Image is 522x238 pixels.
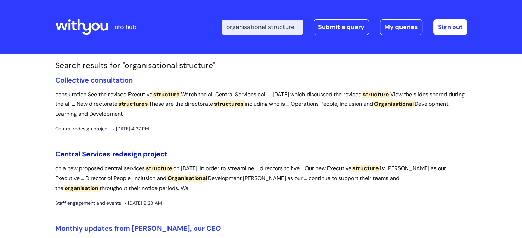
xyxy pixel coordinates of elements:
p: info hub [113,22,136,33]
div: | - [222,19,467,35]
span: structure [152,91,181,98]
input: Search [222,20,303,35]
p: consultation See the revised Executive Watch the all Central Services call ... [DATE] which discu... [55,90,467,119]
span: Staff engagement and events [55,199,121,208]
span: structure [145,165,173,172]
a: Central Services redesign project [55,150,167,159]
a: My queries [380,19,422,35]
span: Central redesign project [55,125,109,133]
span: Organisational [166,175,208,182]
span: structure [351,165,380,172]
span: [DATE] 4:37 PM [113,125,149,133]
span: structure [362,91,390,98]
span: structures [213,100,245,108]
span: [DATE] 9:28 AM [125,199,162,208]
a: Collective consultation [55,76,133,85]
a: Submit a query [314,19,369,35]
span: Organisational [373,100,415,108]
h1: Search results for "organisational structure" [55,61,467,71]
span: structures [117,100,149,108]
a: Monthly updates from [PERSON_NAME], our CEO [55,224,221,233]
a: Sign out [433,19,467,35]
p: on a new proposed central services on [DATE]. In order to streamline ... directors to five. Our n... [55,164,467,193]
span: organisation [63,185,100,192]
